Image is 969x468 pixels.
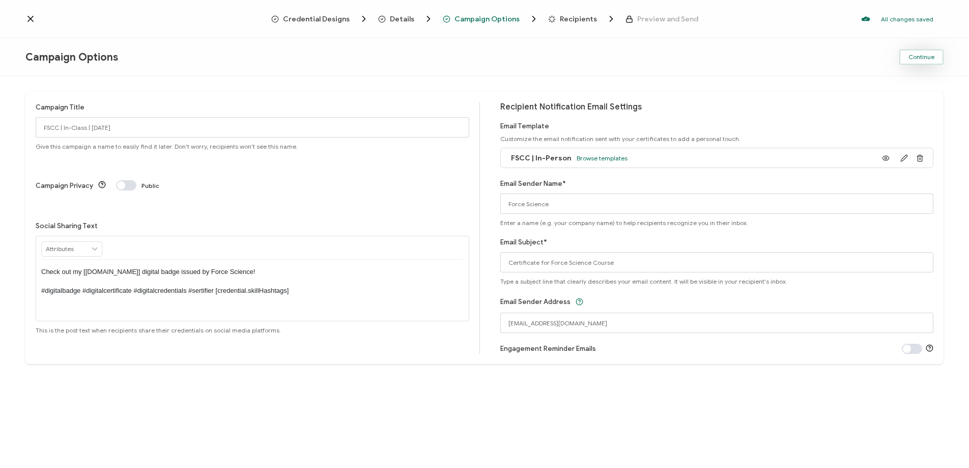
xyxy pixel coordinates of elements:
[36,143,298,150] span: Give this campaign a name to easily find it later. Don't worry, recipients won't see this name.
[500,278,787,285] span: Type a subject line that clearly describes your email content. It will be visible in your recipie...
[390,15,414,23] span: Details
[511,154,572,162] span: FSCC | In-Person
[500,180,566,187] label: Email Sender Name*
[637,15,698,23] span: Preview and Send
[881,15,933,23] p: All changes saved
[500,345,596,352] label: Engagement Reminder Emails
[500,238,547,246] label: Email Subject*
[271,14,369,24] span: Credential Designs
[36,117,469,137] input: Campaign Options
[283,15,350,23] span: Credential Designs
[36,326,281,334] span: This is the post text when recipients share their credentials on social media platforms.
[42,242,102,256] input: Attributes
[625,15,698,23] span: Preview and Send
[36,182,93,189] label: Campaign Privacy
[908,54,934,60] span: Continue
[560,15,597,23] span: Recipients
[443,14,539,24] span: Campaign Options
[25,51,118,64] span: Campaign Options
[918,419,969,468] iframe: Chat Widget
[500,313,934,333] input: verified@certificate.forcescience.com
[500,298,571,306] label: Email Sender Address
[899,49,944,65] button: Continue
[500,219,748,227] span: Enter a name (e.g. your company name) to help recipients recognize you in their inbox.
[454,15,520,23] span: Campaign Options
[500,122,549,130] label: Email Template
[577,154,628,162] span: Browse templates
[500,194,934,214] input: Name
[36,222,98,230] label: Social Sharing Text
[36,103,84,111] label: Campaign Title
[500,102,642,112] span: Recipient Notification Email Settings
[500,135,740,143] span: Customize the email notification sent with your certificates to add a personal touch.
[41,267,464,295] p: Check out my [[DOMAIN_NAME]] digital badge issued by Force Science! #digitalbadge #digitalcertifi...
[141,182,159,189] span: Public
[271,14,698,24] div: Breadcrumb
[378,14,434,24] span: Details
[548,14,616,24] span: Recipients
[500,252,934,272] input: Subject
